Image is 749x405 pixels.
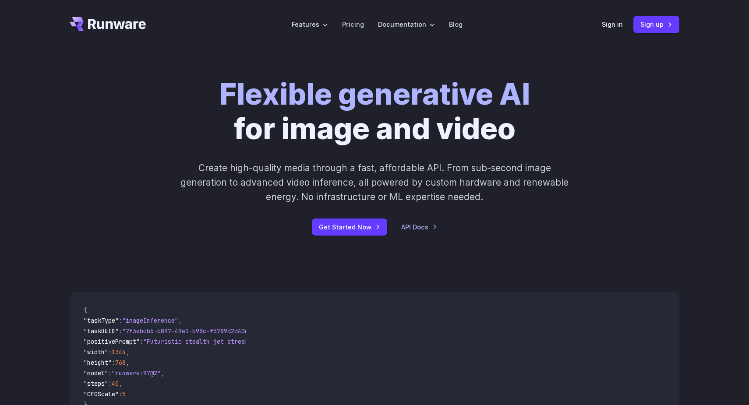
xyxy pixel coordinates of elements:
[161,369,164,377] span: ,
[312,218,387,236] a: Get Started Now
[119,390,122,398] span: :
[602,19,623,29] a: Sign in
[126,359,129,366] span: ,
[143,338,462,345] span: "Futuristic stealth jet streaking through a neon-lit cityscape with glowing purple exhaust"
[178,317,182,324] span: ,
[122,327,255,335] span: "7f3ebcb6-b897-49e1-b98c-f5789d2d40d7"
[112,348,126,356] span: 1344
[84,327,119,335] span: "taskUUID"
[112,369,161,377] span: "runware:97@2"
[119,380,122,387] span: ,
[84,359,112,366] span: "height"
[112,380,119,387] span: 40
[633,16,679,33] a: Sign up
[122,390,126,398] span: 5
[115,359,126,366] span: 768
[180,161,570,204] p: Create high-quality media through a fast, affordable API. From sub-second image generation to adv...
[219,77,530,147] h1: for image and video
[140,338,143,345] span: :
[84,348,108,356] span: "width"
[84,317,119,324] span: "taskType"
[84,369,108,377] span: "model"
[219,77,530,112] strong: Flexible generative AI
[70,17,146,31] a: Go to /
[108,348,112,356] span: :
[119,317,122,324] span: :
[449,19,463,29] a: Blog
[84,390,119,398] span: "CFGScale"
[119,327,122,335] span: :
[84,380,108,387] span: "steps"
[84,338,140,345] span: "positivePrompt"
[112,359,115,366] span: :
[108,380,112,387] span: :
[378,19,435,29] label: Documentation
[292,19,328,29] label: Features
[84,306,87,314] span: {
[126,348,129,356] span: ,
[108,369,112,377] span: :
[122,317,178,324] span: "imageInference"
[342,19,364,29] a: Pricing
[401,222,437,232] a: API Docs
